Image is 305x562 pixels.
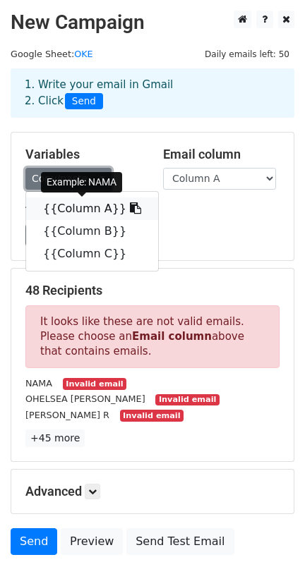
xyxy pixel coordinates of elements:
p: It looks like these are not valid emails. Please choose an above that contains emails. [25,305,280,368]
small: OHELSEA [PERSON_NAME] [25,393,145,404]
strong: Email column [132,330,212,343]
small: NAMA [25,378,52,389]
small: Invalid email [63,378,126,390]
h5: Advanced [25,484,280,499]
h5: Email column [163,147,280,162]
small: Google Sheet: [11,49,93,59]
a: {{Column A}} [26,197,158,220]
h5: Variables [25,147,142,162]
small: [PERSON_NAME] R [25,410,109,420]
span: Send [65,93,103,110]
a: {{Column C}} [26,243,158,265]
a: Send Test Email [126,528,234,555]
div: 1. Write your email in Gmail 2. Click [14,77,291,109]
a: Copy/paste... [25,168,112,190]
div: Example: NAMA [41,172,122,193]
a: OKE [74,49,92,59]
iframe: Chat Widget [234,494,305,562]
span: Daily emails left: 50 [200,47,294,62]
a: {{Column B}} [26,220,158,243]
small: Invalid email [120,410,184,422]
a: Send [11,528,57,555]
small: Invalid email [155,394,219,406]
a: Preview [61,528,123,555]
h2: New Campaign [11,11,294,35]
a: Daily emails left: 50 [200,49,294,59]
a: +45 more [25,429,85,447]
h5: 48 Recipients [25,283,280,298]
